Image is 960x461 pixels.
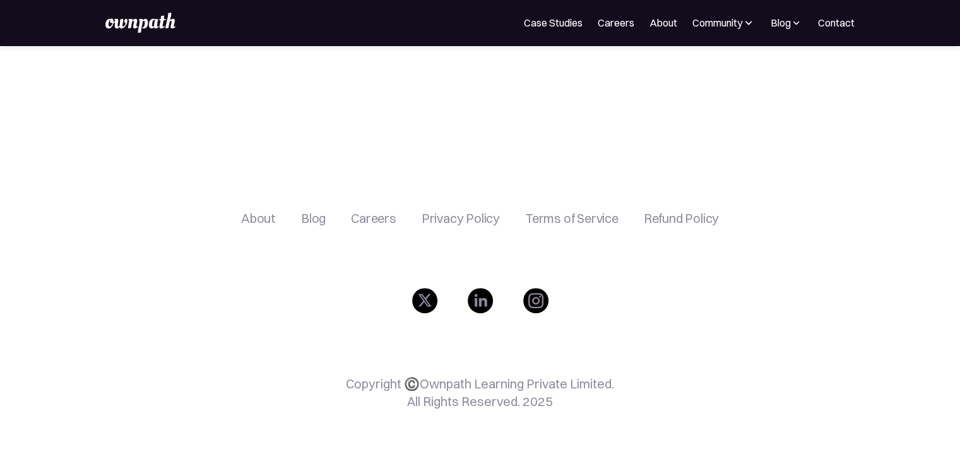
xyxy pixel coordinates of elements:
a: Contact [818,15,855,30]
a: About [649,15,677,30]
div: Blog [770,15,790,30]
a: Careers [598,15,634,30]
div: Community [692,15,755,30]
a: Case Studies [524,15,583,30]
a: About [241,211,276,226]
a: Refund Policy [644,211,719,226]
div: Blog [770,15,803,30]
a: Careers [351,211,396,226]
p: Copyright ©️Ownpath Learning Private Limited. All Rights Reserved. 2025 [346,375,614,410]
a: Privacy Policy [422,211,500,226]
a: Blog [301,211,326,226]
a: Terms of Service [525,211,619,226]
div: Community [692,15,742,30]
